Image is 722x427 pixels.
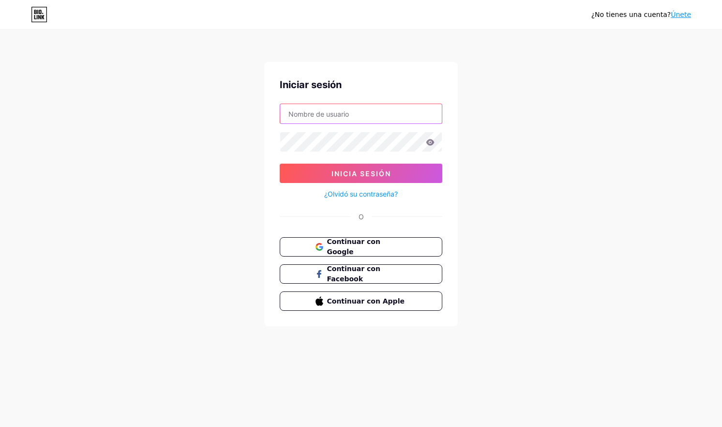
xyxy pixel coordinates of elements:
[280,77,442,92] div: Iniciar sesión
[327,296,407,306] span: Continuar con Apple
[280,264,442,284] button: Continuar con Facebook
[280,291,442,311] button: Continuar con Apple
[591,10,691,20] div: ¿No tienes una cuenta?
[331,169,391,178] span: Inicia sesión
[280,164,442,183] button: Inicia sesión
[324,189,398,199] a: ¿Olvidó su contraseña?
[359,212,364,222] div: O
[280,237,442,257] button: Continuar con Google
[327,237,407,257] span: Continuar con Google
[671,11,691,18] a: Únete
[327,264,407,284] span: Continuar con Facebook
[280,104,442,123] input: Nombre de usuario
